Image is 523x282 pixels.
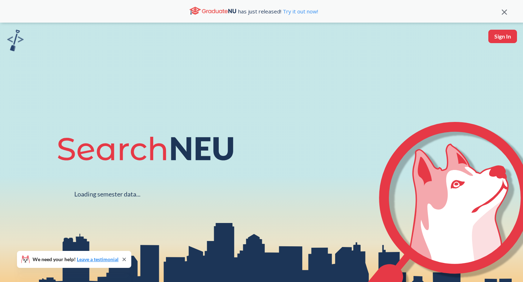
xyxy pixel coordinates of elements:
[7,30,24,53] a: sandbox logo
[281,8,318,15] a: Try it out now!
[238,7,318,15] span: has just released!
[74,190,140,198] div: Loading semester data...
[77,256,119,262] a: Leave a testimonial
[33,257,119,262] span: We need your help!
[488,30,517,43] button: Sign In
[7,30,24,51] img: sandbox logo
